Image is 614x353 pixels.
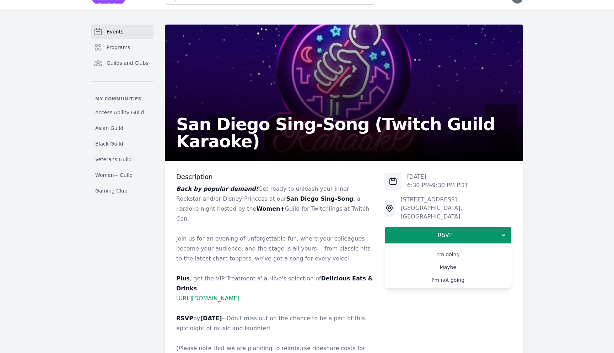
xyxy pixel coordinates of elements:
[384,247,512,288] div: RSVP
[91,122,153,135] a: Asian Guild
[176,275,190,282] strong: Plus
[91,106,153,119] a: Access Ability Guild
[176,295,239,302] a: [URL][DOMAIN_NAME]
[176,116,512,150] h2: San Diego Sing-Song (Twitch Guild Karaoke)
[91,137,153,150] a: Black Guild
[176,314,373,333] p: by – Don’t miss out on the chance to be a part of this epic night of music and laughter!
[384,248,512,261] a: I'm going
[384,261,512,274] a: Maybe
[391,231,500,239] span: RSVP
[95,156,132,163] span: Veterans Guild
[176,315,193,322] strong: RSVP
[107,59,149,67] span: Guilds and Clubs
[107,44,130,51] span: Programs
[407,173,468,181] p: [DATE]
[91,25,153,197] nav: Sidebar
[95,125,123,132] span: Asian Guild
[176,185,258,192] em: Back by popular demand!
[200,315,222,322] strong: [DATE]
[95,109,144,116] span: Access Ability Guild
[176,173,373,181] h3: Description
[91,25,153,39] a: Events
[91,40,153,54] a: Programs
[286,195,354,202] strong: San Diego Sing-Song
[384,227,512,244] button: RSVP
[91,153,153,166] a: Veterans Guild
[91,96,153,102] p: My communities
[407,181,468,190] p: 6:30 PM - 9:30 PM PDT
[95,187,128,194] span: Gaming Club
[400,196,464,220] span: [STREET_ADDRESS][GEOGRAPHIC_DATA], , [GEOGRAPHIC_DATA]
[176,234,373,264] p: Join us for an evening of unforgettable fun, where your colleagues become your audience, and the ...
[256,205,285,212] strong: Women+
[95,140,123,147] span: Black Guild
[176,274,373,294] p: , get the VIP Treatment a'la Hive's selection of
[95,172,133,179] span: Women+ Guild
[107,28,123,35] span: Events
[91,56,153,70] a: Guilds and Clubs
[384,274,512,286] a: I'm not going
[91,184,153,197] a: Gaming Club
[91,169,153,181] a: Women+ Guild
[176,184,373,224] p: Get ready to unleash your inner Rockstar and/or Disney Princess at our , a karaoke night hosted b...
